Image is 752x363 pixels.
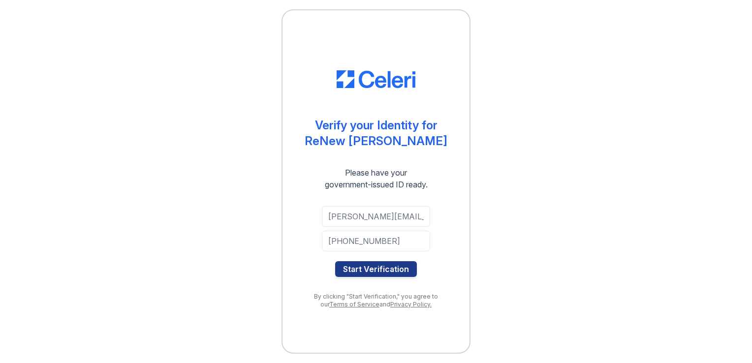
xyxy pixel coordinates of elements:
[337,70,415,88] img: CE_Logo_Blue-a8612792a0a2168367f1c8372b55b34899dd931a85d93a1a3d3e32e68fde9ad4.png
[390,301,432,308] a: Privacy Policy.
[335,261,417,277] button: Start Verification
[322,206,430,227] input: Email
[302,293,450,308] div: By clicking "Start Verification," you agree to our and
[322,231,430,251] input: Phone
[329,301,379,308] a: Terms of Service
[305,118,447,149] div: Verify your Identity for ReNew [PERSON_NAME]
[307,167,445,190] div: Please have your government-issued ID ready.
